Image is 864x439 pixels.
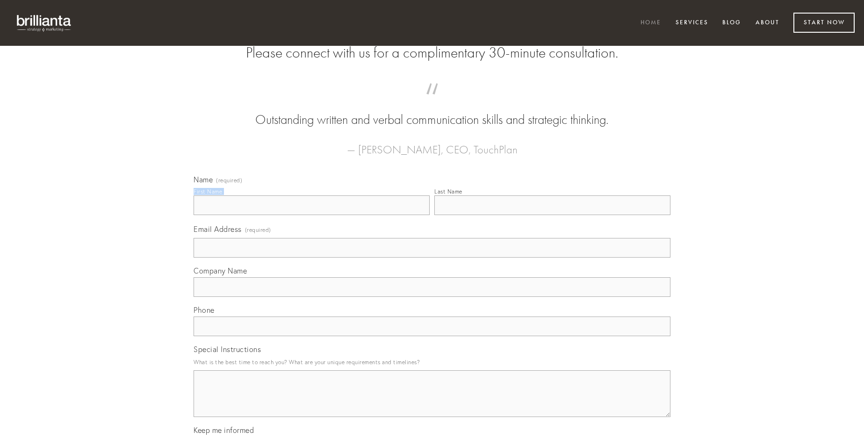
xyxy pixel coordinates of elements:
[245,223,271,236] span: (required)
[194,175,213,184] span: Name
[749,15,785,31] a: About
[194,345,261,354] span: Special Instructions
[634,15,667,31] a: Home
[716,15,747,31] a: Blog
[194,188,222,195] div: First Name
[194,305,215,315] span: Phone
[194,356,670,368] p: What is the best time to reach you? What are your unique requirements and timelines?
[209,129,655,159] figcaption: — [PERSON_NAME], CEO, TouchPlan
[9,9,79,36] img: brillianta - research, strategy, marketing
[194,266,247,275] span: Company Name
[209,93,655,111] span: “
[434,188,462,195] div: Last Name
[209,93,655,129] blockquote: Outstanding written and verbal communication skills and strategic thinking.
[194,44,670,62] h2: Please connect with us for a complimentary 30-minute consultation.
[793,13,855,33] a: Start Now
[194,425,254,435] span: Keep me informed
[194,224,242,234] span: Email Address
[670,15,714,31] a: Services
[216,178,242,183] span: (required)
